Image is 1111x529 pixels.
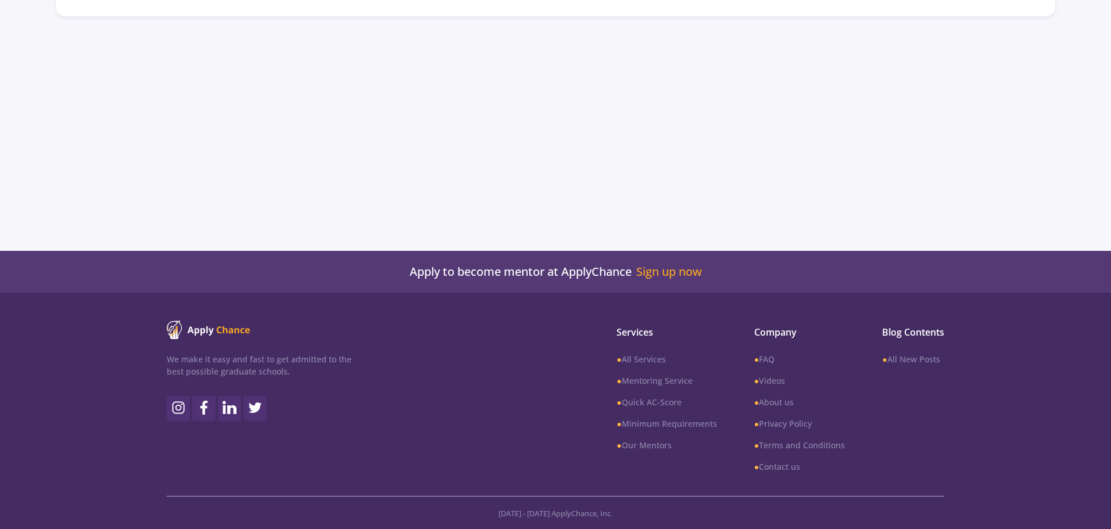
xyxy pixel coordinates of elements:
b: ● [617,418,621,429]
a: ●Privacy Policy [754,418,845,430]
b: ● [754,440,759,451]
b: ● [754,418,759,429]
b: ● [617,440,621,451]
a: ●Videos [754,375,845,387]
a: ●Terms and Conditions [754,439,845,451]
b: ● [754,354,759,365]
a: Sign up now [636,265,702,279]
img: ApplyChance logo [167,321,250,339]
b: ● [617,375,621,386]
b: ● [754,375,759,386]
b: ● [617,397,621,408]
span: [DATE] - [DATE] ApplyChance, Inc. [499,508,612,519]
b: ● [882,354,887,365]
b: ● [617,354,621,365]
span: Company [754,325,845,339]
span: Services [617,325,716,339]
a: ●FAQ [754,353,845,365]
a: ●Mentoring Service [617,375,716,387]
a: ●Minimum Requirements [617,418,716,430]
b: ● [754,461,759,472]
p: We make it easy and fast to get admitted to the best possible graduate schools. [167,353,352,377]
a: ●All New Posts [882,353,944,365]
b: ● [754,397,759,408]
a: ●Our Mentors [617,439,716,451]
a: ●Quick AC-Score [617,396,716,408]
span: Blog Contents [882,325,944,339]
a: ●All Services [617,353,716,365]
a: ●About us [754,396,845,408]
a: ●Contact us [754,460,845,473]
